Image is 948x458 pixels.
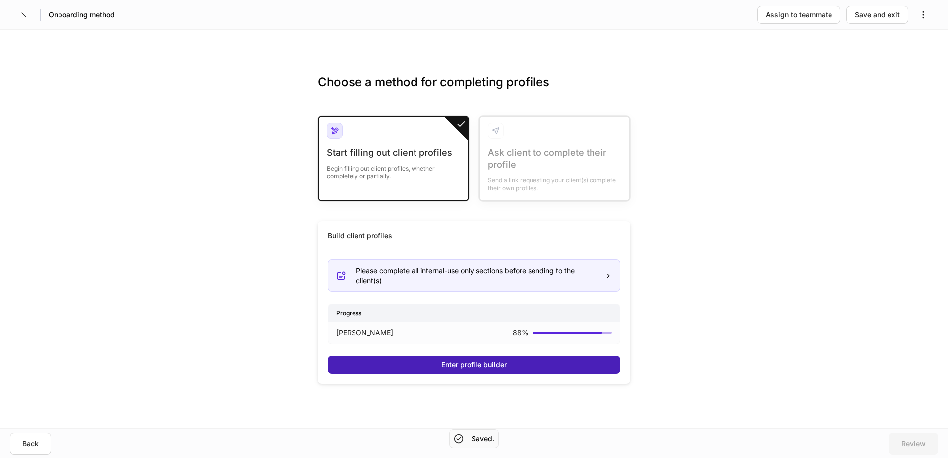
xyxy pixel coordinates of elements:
button: Assign to teammate [757,6,840,24]
div: Save and exit [855,10,900,20]
button: Back [10,433,51,455]
div: Start filling out client profiles [327,147,460,159]
h5: Onboarding method [49,10,115,20]
p: [PERSON_NAME] [336,328,393,338]
div: Review [901,439,926,449]
button: Enter profile builder [328,356,620,374]
div: Back [22,439,39,449]
div: Progress [328,304,620,322]
div: Assign to teammate [766,10,832,20]
div: Build client profiles [328,231,392,241]
p: 88 % [513,328,529,338]
h5: Saved. [472,434,494,444]
div: Enter profile builder [441,360,507,370]
button: Save and exit [846,6,908,24]
button: Review [889,433,938,455]
div: Begin filling out client profiles, whether completely or partially. [327,159,460,180]
div: Please complete all internal-use only sections before sending to the client(s) [356,266,597,286]
h3: Choose a method for completing profiles [318,74,630,106]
